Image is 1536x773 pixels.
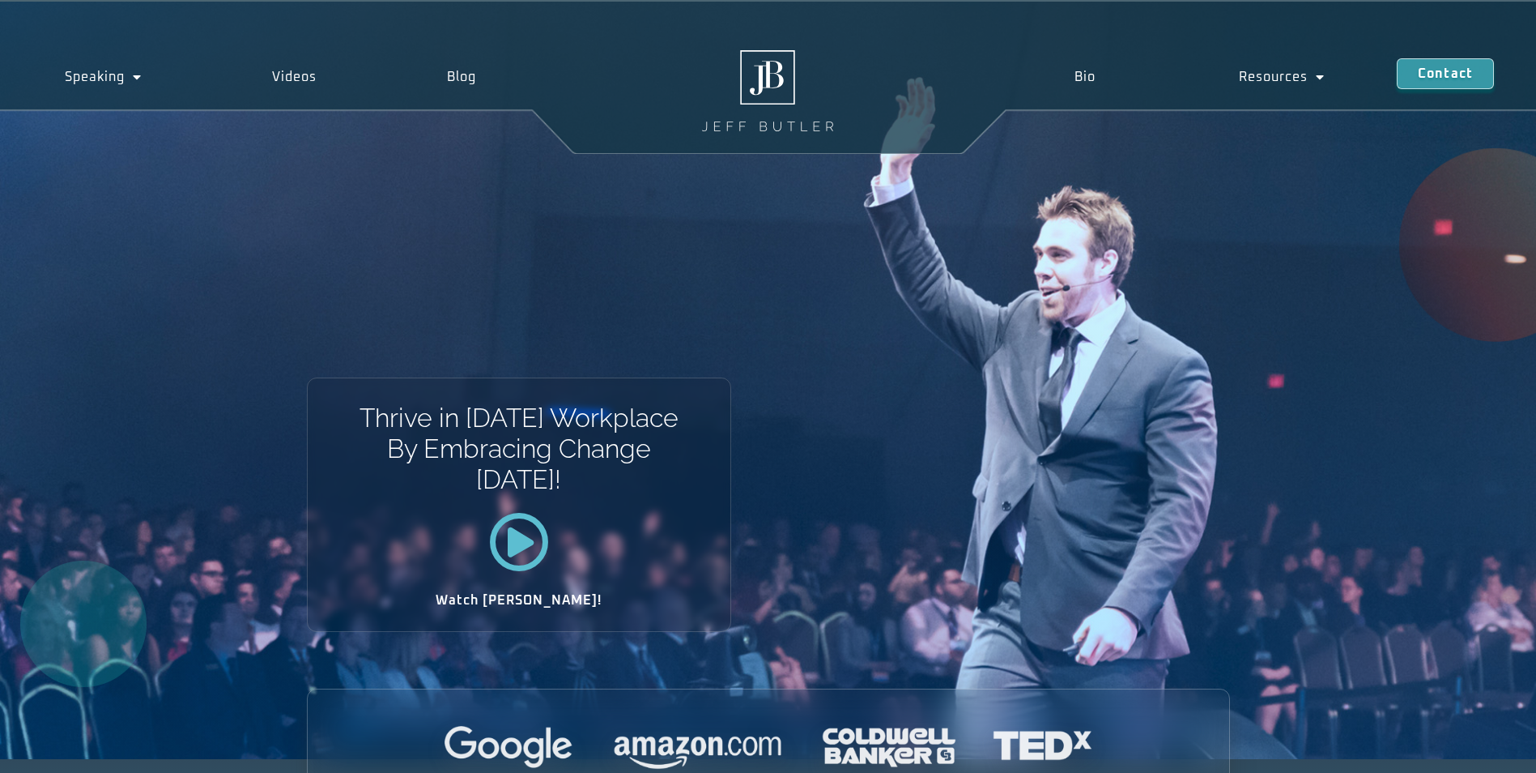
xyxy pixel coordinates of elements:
a: Contact [1397,58,1494,89]
h2: Watch [PERSON_NAME]! [364,594,674,607]
a: Videos [207,58,382,96]
h1: Thrive in [DATE] Workplace By Embracing Change [DATE]! [358,403,679,496]
a: Bio [1002,58,1167,96]
a: Blog [382,58,542,96]
nav: Menu [1002,58,1397,96]
a: Resources [1168,58,1397,96]
span: Contact [1418,67,1473,80]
